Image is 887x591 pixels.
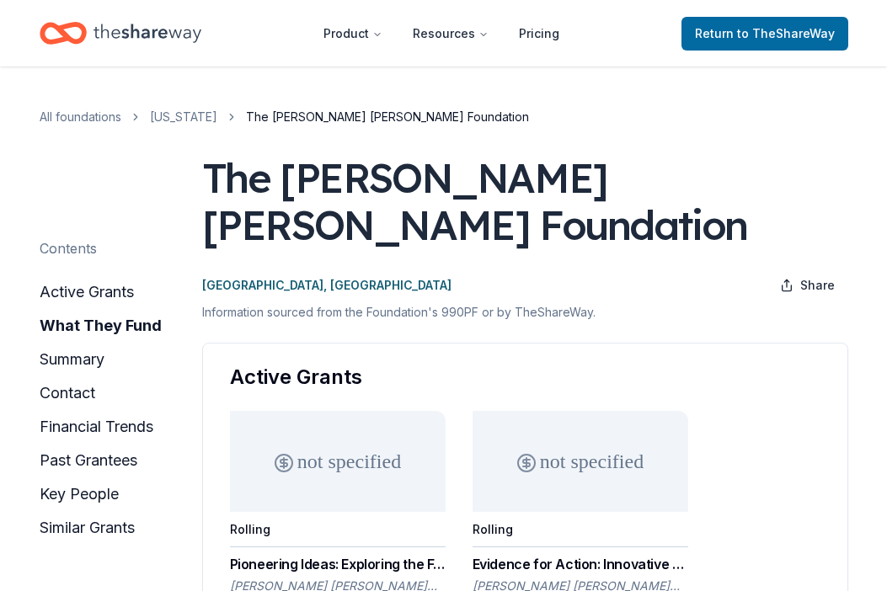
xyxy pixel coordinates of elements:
button: Share [767,269,848,302]
a: All foundations [40,107,121,127]
div: The [PERSON_NAME] [PERSON_NAME] Foundation [202,154,848,248]
span: Share [800,275,835,295]
a: [US_STATE] [150,107,217,127]
button: active grants [40,279,134,306]
button: contact [40,380,95,407]
a: Pricing [505,17,573,51]
p: [GEOGRAPHIC_DATA], [GEOGRAPHIC_DATA] [202,275,452,295]
button: Resources [399,17,502,51]
div: Rolling [473,522,513,536]
div: Rolling [230,522,270,536]
nav: breadcrumb [40,107,848,127]
div: Contents [40,238,97,258]
div: Active Grants [230,364,820,391]
span: Return [695,24,835,44]
a: Returnto TheShareWay [681,17,848,51]
nav: Main [310,13,573,53]
div: not specified [473,411,688,512]
a: Home [40,13,201,53]
span: The [PERSON_NAME] [PERSON_NAME] Foundation [246,107,529,127]
button: Product [310,17,396,51]
button: what they fund [40,312,162,339]
button: key people [40,481,119,508]
button: financial trends [40,413,153,440]
button: similar grants [40,514,135,541]
div: not specified [230,411,446,512]
div: Pioneering Ideas: Exploring the Future to Build a Culture of Health [230,554,446,574]
p: Information sourced from the Foundation's 990PF or by TheShareWay. [202,302,848,322]
button: summary [40,346,104,373]
button: past grantees [40,447,137,474]
div: Evidence for Action: Innovative Research to Advance Racial Equity Grant Program [473,554,688,574]
span: to TheShareWay [737,26,835,40]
